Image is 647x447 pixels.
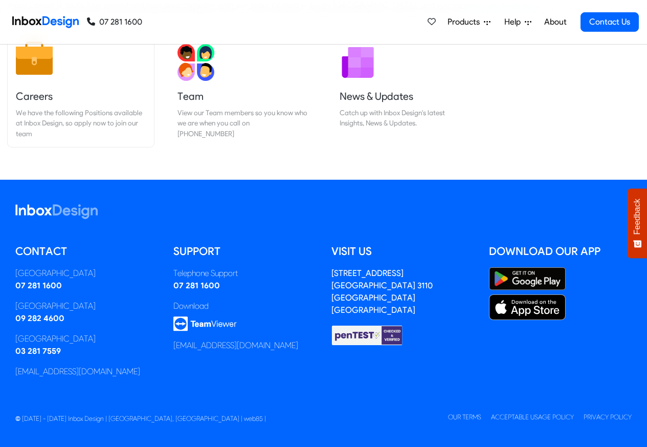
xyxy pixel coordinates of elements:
h5: Visit us [331,244,474,259]
span: Help [504,16,525,28]
div: View our Team members so you know who we are when you call on [PHONE_NUMBER] [177,108,307,139]
img: 2022_01_12_icon_newsletter.svg [340,44,376,81]
h5: News & Updates [340,89,470,103]
a: About [541,12,569,32]
button: Feedback - Show survey [628,188,647,258]
img: Google Play Store [489,267,566,290]
div: [GEOGRAPHIC_DATA] [15,267,158,280]
a: Checked & Verified by penTEST [331,330,403,339]
div: Catch up with Inbox Design's latest Insights, News & Updates. [340,108,470,129]
span: Feedback [633,199,642,235]
h5: Support [173,244,316,259]
a: News & Updates Catch up with Inbox Design's latest Insights, News & Updates. [331,36,478,147]
h5: Download our App [489,244,632,259]
img: 2022_01_13_icon_team.svg [177,44,214,81]
a: Help [500,12,536,32]
a: 03 281 7559 [15,346,61,356]
a: Products [443,12,495,32]
div: Telephone Support [173,267,316,280]
span: © [DATE] - [DATE] Inbox Design | [GEOGRAPHIC_DATA], [GEOGRAPHIC_DATA] | web85 | [15,415,266,422]
a: [EMAIL_ADDRESS][DOMAIN_NAME] [173,340,298,350]
img: logo_inboxdesign_white.svg [15,204,98,219]
h5: Team [177,89,307,103]
a: 07 281 1600 [173,281,220,290]
a: Acceptable Usage Policy [491,413,574,421]
div: [GEOGRAPHIC_DATA] [15,333,158,345]
span: Products [448,16,484,28]
a: 09 282 4600 [15,313,64,323]
div: We have the following Positions available at Inbox Design, so apply now to join our team [16,108,146,139]
h5: Contact [15,244,158,259]
img: Apple App Store [489,294,566,320]
div: Download [173,300,316,312]
a: [STREET_ADDRESS][GEOGRAPHIC_DATA] 3110[GEOGRAPHIC_DATA][GEOGRAPHIC_DATA] [331,268,433,315]
img: 2022_01_13_icon_job.svg [16,40,53,77]
a: 07 281 1600 [87,16,142,28]
a: Privacy Policy [584,413,632,421]
a: [EMAIL_ADDRESS][DOMAIN_NAME] [15,367,140,376]
img: logo_teamviewer.svg [173,316,237,331]
div: [GEOGRAPHIC_DATA] [15,300,158,312]
a: Careers We have the following Positions available at Inbox Design, so apply now to join our team [8,36,154,147]
a: Our Terms [448,413,481,421]
a: Contact Us [581,12,639,32]
address: [STREET_ADDRESS] [GEOGRAPHIC_DATA] 3110 [GEOGRAPHIC_DATA] [GEOGRAPHIC_DATA] [331,268,433,315]
a: 07 281 1600 [15,281,62,290]
h5: Careers [16,89,146,103]
img: Checked & Verified by penTEST [331,325,403,346]
a: Team View our Team members so you know who we are when you call on [PHONE_NUMBER] [169,36,316,147]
